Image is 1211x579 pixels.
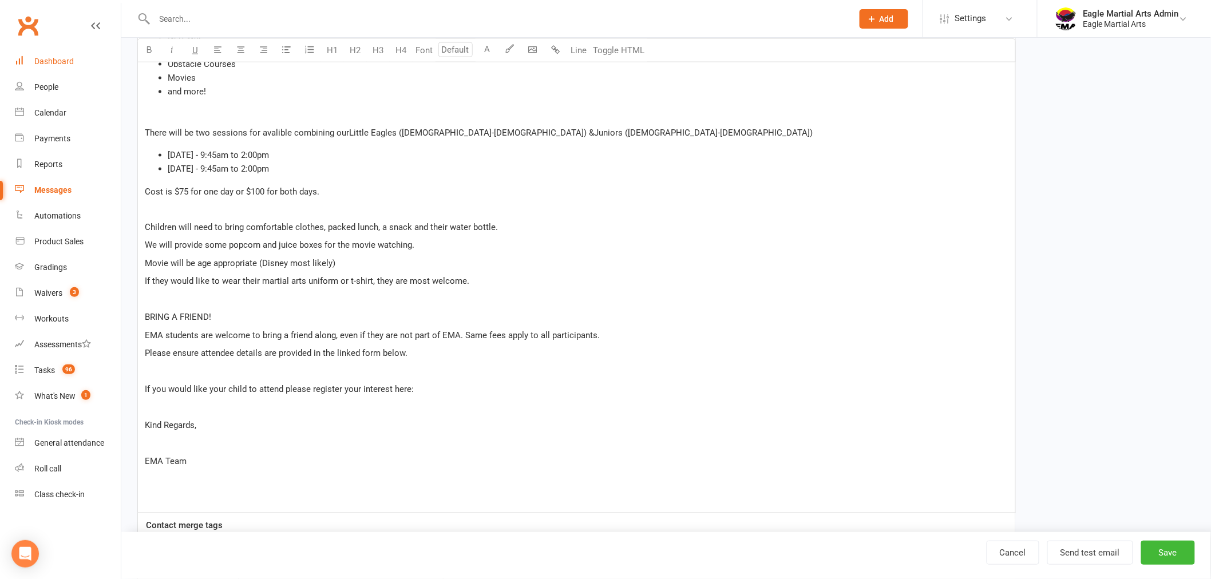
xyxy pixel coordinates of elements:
a: Payments [15,126,121,152]
a: Workouts [15,306,121,332]
button: Font [413,38,436,61]
button: Toggle HTML [590,38,647,61]
a: Assessments [15,332,121,358]
div: Product Sales [34,237,84,246]
a: Waivers 3 [15,280,121,306]
span: 96 [62,364,75,374]
div: Class check-in [34,490,85,499]
div: Calendar [34,108,66,117]
button: H2 [344,38,367,61]
div: Roll call [34,464,61,473]
a: Dashboard [15,49,121,74]
button: Add [860,9,908,29]
div: Dashboard [34,57,74,66]
span: There will be two sessions for avalible combining our [145,128,349,138]
span: [DATE] - 9:45am to 2:00pm [168,164,269,174]
a: Messages [15,177,121,203]
div: Assessments [34,340,91,349]
a: Reports [15,152,121,177]
input: Search... [151,11,845,27]
span: Settings [955,6,987,31]
div: Automations [34,211,81,220]
span: Juniors ([DEMOGRAPHIC_DATA]-[DEMOGRAPHIC_DATA]) [594,128,813,138]
a: Tasks 96 [15,358,121,383]
span: [DATE] - 9:45am to 2:00pm [168,150,269,160]
div: Workouts [34,314,69,323]
a: Cancel [987,541,1039,565]
span: Cost is $75 for one day or $100 for both days. [145,187,319,197]
span: EMA Team [145,457,187,467]
div: General attendance [34,438,104,447]
a: Roll call [15,456,121,482]
button: H4 [390,38,413,61]
a: People [15,74,121,100]
span: and more! [168,86,206,97]
div: Open Intercom Messenger [11,540,39,568]
img: thumb_image1738041739.png [1055,7,1078,30]
a: What's New1 [15,383,121,409]
div: Eagle Martial Arts Admin [1083,9,1179,19]
span: If they would like to wear their martial arts uniform or t-shirt, they are most welcome. [145,276,469,287]
span: Little Eagles ([DEMOGRAPHIC_DATA]-[DEMOGRAPHIC_DATA]) & [349,128,594,138]
span: Please ensure attendee details are provided in the linked form below. [145,348,407,359]
span: BRING A FRIEND! [145,312,211,323]
button: U [184,38,207,61]
div: Tasks [34,366,55,375]
span: We will provide some popcorn and juice boxes for the movie watching. [145,240,414,251]
button: Save [1141,541,1195,565]
button: A [476,38,498,61]
span: U [192,45,198,55]
span: Movies [168,73,196,83]
div: People [34,82,58,92]
a: Gradings [15,255,121,280]
span: 1 [81,390,90,400]
button: H1 [321,38,344,61]
button: Line [567,38,590,61]
div: Gradings [34,263,67,272]
input: Default [438,42,473,57]
div: Reports [34,160,62,169]
button: H3 [367,38,390,61]
div: Eagle Martial Arts [1083,19,1179,29]
a: Clubworx [14,11,42,40]
a: Calendar [15,100,121,126]
span: 3 [70,287,79,297]
span: Add [880,14,894,23]
a: Automations [15,203,121,229]
a: Product Sales [15,229,121,255]
div: Payments [34,134,70,143]
a: General attendance kiosk mode [15,430,121,456]
span: EMA students are welcome to bring a friend along, even if they are not part of EMA. Same fees app... [145,331,600,341]
span: Children will need to bring comfortable clothes, packed lunch, a snack and their water bottle. [145,223,498,233]
span: Movie will be age appropriate (Disney most likely) [145,259,335,269]
span: If you would like your child to attend please register your interest here: [145,384,414,395]
div: What's New [34,391,76,400]
a: Class kiosk mode [15,482,121,507]
span: Kind Regards, [145,421,196,431]
button: Send test email [1047,541,1133,565]
label: Contact merge tags [146,519,223,533]
div: Messages [34,185,72,195]
span: Obstacle Courses [168,59,236,69]
div: Waivers [34,288,62,298]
